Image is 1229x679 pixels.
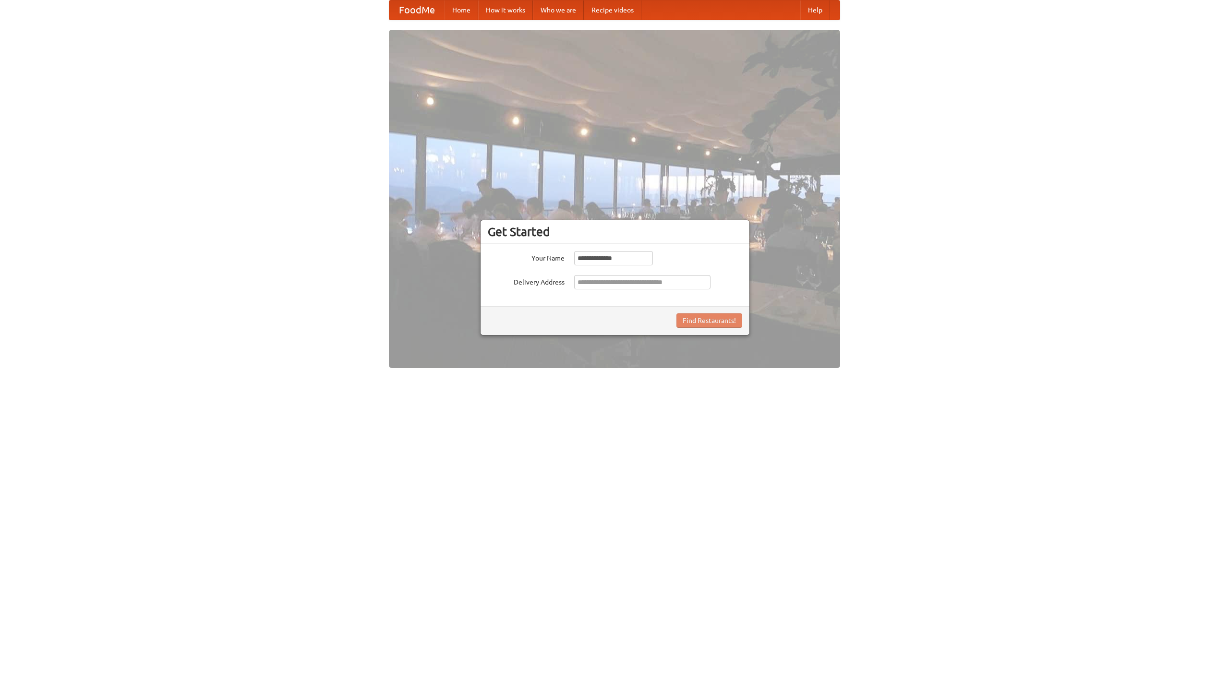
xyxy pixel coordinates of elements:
a: FoodMe [389,0,445,20]
a: Recipe videos [584,0,641,20]
a: How it works [478,0,533,20]
h3: Get Started [488,225,742,239]
button: Find Restaurants! [676,313,742,328]
label: Your Name [488,251,565,263]
label: Delivery Address [488,275,565,287]
a: Who we are [533,0,584,20]
a: Home [445,0,478,20]
a: Help [800,0,830,20]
